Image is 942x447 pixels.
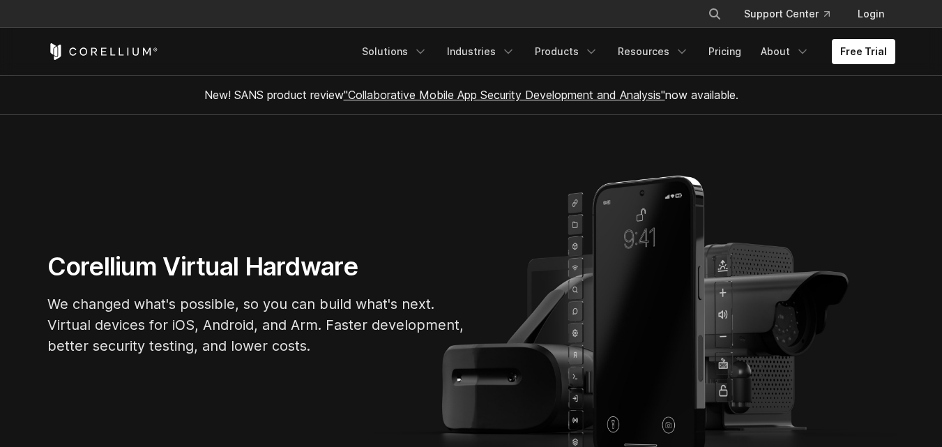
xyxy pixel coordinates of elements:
h1: Corellium Virtual Hardware [47,251,466,282]
a: About [752,39,818,64]
a: Login [846,1,895,26]
div: Navigation Menu [354,39,895,64]
a: Industries [439,39,524,64]
a: Solutions [354,39,436,64]
a: Products [526,39,607,64]
a: Resources [609,39,697,64]
div: Navigation Menu [691,1,895,26]
a: Corellium Home [47,43,158,60]
a: Support Center [733,1,841,26]
span: New! SANS product review now available. [204,88,738,102]
a: Free Trial [832,39,895,64]
p: We changed what's possible, so you can build what's next. Virtual devices for iOS, Android, and A... [47,294,466,356]
a: Pricing [700,39,750,64]
a: "Collaborative Mobile App Security Development and Analysis" [344,88,665,102]
button: Search [702,1,727,26]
